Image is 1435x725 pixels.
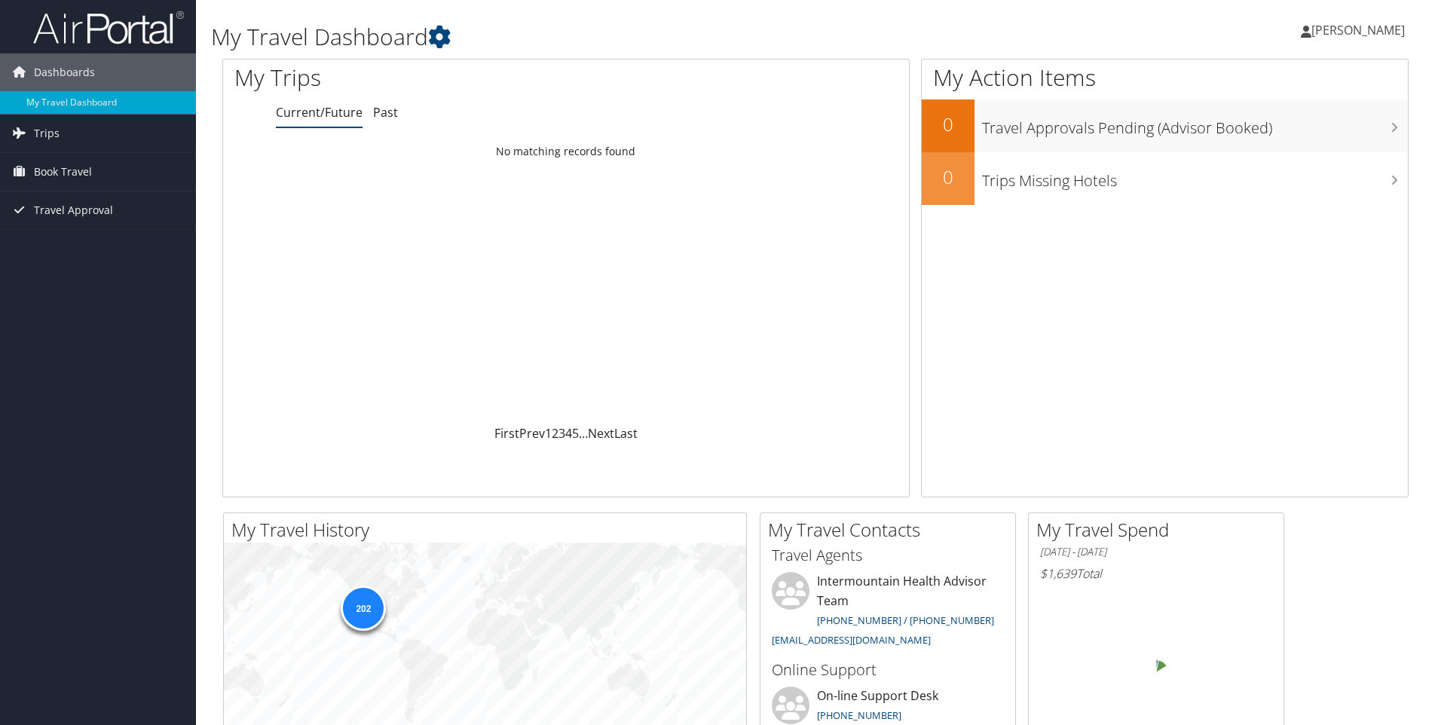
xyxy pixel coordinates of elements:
[34,115,60,152] span: Trips
[922,112,975,137] h2: 0
[922,99,1408,152] a: 0Travel Approvals Pending (Advisor Booked)
[817,708,901,722] a: [PHONE_NUMBER]
[565,425,572,442] a: 4
[34,153,92,191] span: Book Travel
[922,62,1408,93] h1: My Action Items
[572,425,579,442] a: 5
[982,110,1408,139] h3: Travel Approvals Pending (Advisor Booked)
[231,517,746,543] h2: My Travel History
[519,425,545,442] a: Prev
[588,425,614,442] a: Next
[558,425,565,442] a: 3
[223,138,909,165] td: No matching records found
[276,104,363,121] a: Current/Future
[34,54,95,91] span: Dashboards
[768,517,1015,543] h2: My Travel Contacts
[341,586,386,631] div: 202
[211,21,1017,53] h1: My Travel Dashboard
[772,545,1004,566] h3: Travel Agents
[34,191,113,229] span: Travel Approval
[1040,565,1272,582] h6: Total
[1301,8,1420,53] a: [PERSON_NAME]
[234,62,612,93] h1: My Trips
[1040,565,1076,582] span: $1,639
[817,613,994,627] a: [PHONE_NUMBER] / [PHONE_NUMBER]
[764,572,1011,653] li: Intermountain Health Advisor Team
[579,425,588,442] span: …
[33,10,184,45] img: airportal-logo.png
[922,164,975,190] h2: 0
[1036,517,1284,543] h2: My Travel Spend
[552,425,558,442] a: 2
[494,425,519,442] a: First
[772,659,1004,681] h3: Online Support
[982,163,1408,191] h3: Trips Missing Hotels
[1311,22,1405,38] span: [PERSON_NAME]
[1040,545,1272,559] h6: [DATE] - [DATE]
[614,425,638,442] a: Last
[922,152,1408,205] a: 0Trips Missing Hotels
[373,104,398,121] a: Past
[545,425,552,442] a: 1
[772,633,931,647] a: [EMAIL_ADDRESS][DOMAIN_NAME]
